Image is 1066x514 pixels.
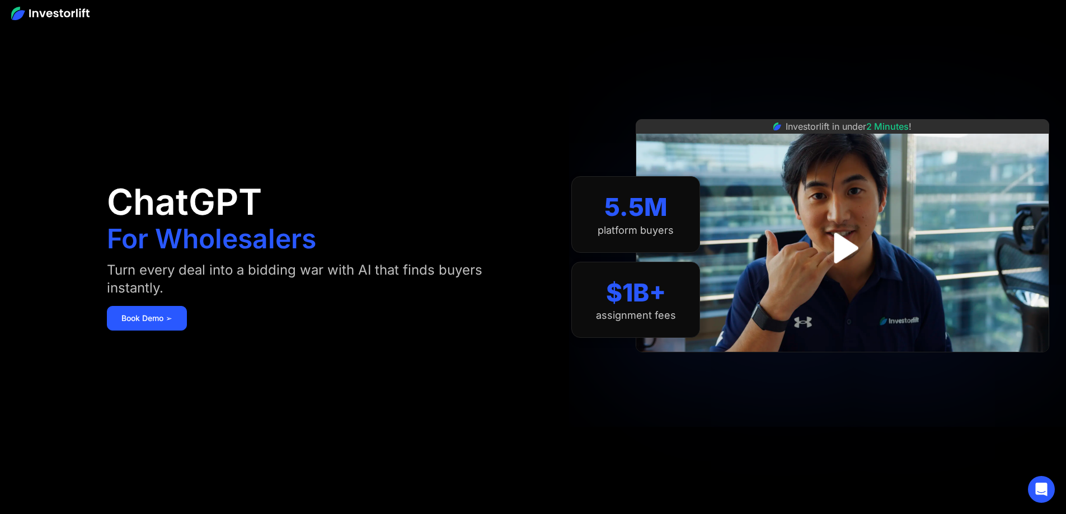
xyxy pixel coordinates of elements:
[866,121,909,132] span: 2 Minutes
[596,309,676,322] div: assignment fees
[1028,476,1055,503] div: Open Intercom Messenger
[786,120,912,133] div: Investorlift in under !
[107,261,510,297] div: Turn every deal into a bidding war with AI that finds buyers instantly.
[604,192,668,222] div: 5.5M
[107,225,316,252] h1: For Wholesalers
[759,358,927,371] iframe: Customer reviews powered by Trustpilot
[107,184,262,220] h1: ChatGPT
[818,223,867,273] a: open lightbox
[598,224,674,237] div: platform buyers
[107,306,187,331] a: Book Demo ➢
[606,278,666,308] div: $1B+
